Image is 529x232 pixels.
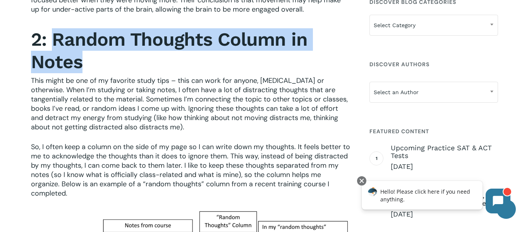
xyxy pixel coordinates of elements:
span: [DATE] [391,162,498,171]
a: Upcoming Practice SAT & ACT Tests [DATE] [391,144,498,171]
strong: 2: Random Thoughts Column in Notes [31,28,307,73]
span: Select an Author [369,82,498,103]
span: Select Category [369,15,498,36]
span: So, I often keep a column on the side of my page so I can write down my thoughts. It feels better... [31,142,350,198]
span: Select Category [370,17,498,33]
h4: Featured Content [369,124,498,138]
span: This might be one of my favorite study tips – this can work for anyone, [MEDICAL_DATA] or otherwi... [31,76,348,132]
iframe: Chatbot [354,175,518,221]
span: Upcoming Practice SAT & ACT Tests [391,144,498,160]
span: Select an Author [370,84,498,100]
h4: Discover Authors [369,57,498,71]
